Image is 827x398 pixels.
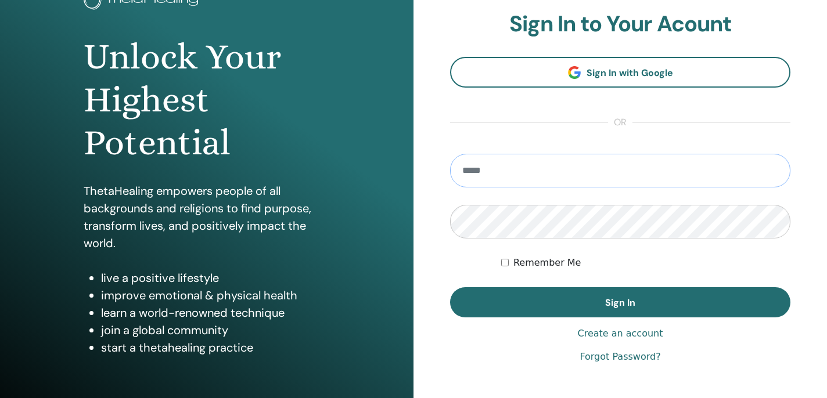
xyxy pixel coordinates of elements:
a: Sign In with Google [450,57,790,88]
button: Sign In [450,287,790,317]
li: improve emotional & physical health [101,287,330,304]
h2: Sign In to Your Acount [450,11,790,38]
span: or [608,115,632,129]
span: Sign In with Google [587,67,673,79]
h1: Unlock Your Highest Potential [84,35,330,165]
li: join a global community [101,321,330,339]
div: Keep me authenticated indefinitely or until I manually logout [501,256,790,270]
span: Sign In [605,296,635,309]
li: learn a world-renowned technique [101,304,330,321]
a: Create an account [577,327,663,341]
p: ThetaHealing empowers people of all backgrounds and religions to find purpose, transform lives, a... [84,182,330,252]
label: Remember Me [513,256,581,270]
li: live a positive lifestyle [101,269,330,287]
li: start a thetahealing practice [101,339,330,356]
a: Forgot Password? [580,350,660,364]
